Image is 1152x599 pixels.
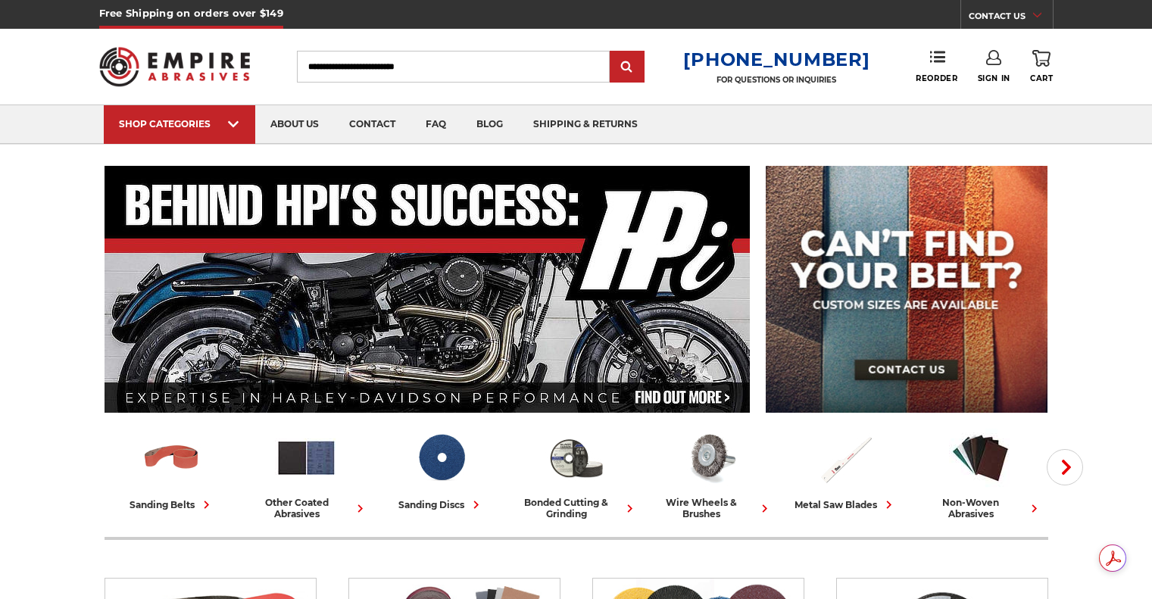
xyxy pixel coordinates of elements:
[140,426,203,489] img: Sanding Belts
[255,105,334,144] a: about us
[105,166,751,413] img: Banner for an interview featuring Horsepower Inc who makes Harley performance upgrades featured o...
[795,497,897,513] div: metal saw blades
[969,8,1053,29] a: CONTACT US
[949,426,1012,489] img: Non-woven Abrasives
[919,497,1042,519] div: non-woven abrasives
[814,426,877,489] img: Metal Saw Blades
[275,426,338,489] img: Other Coated Abrasives
[380,426,503,513] a: sanding discs
[111,426,233,513] a: sanding belts
[1047,449,1083,485] button: Next
[245,497,368,519] div: other coated abrasives
[398,497,484,513] div: sanding discs
[518,105,653,144] a: shipping & returns
[515,497,638,519] div: bonded cutting & grinding
[515,426,638,519] a: bonded cutting & grinding
[683,75,869,85] p: FOR QUESTIONS OR INQUIRIES
[410,426,473,489] img: Sanding Discs
[650,497,773,519] div: wire wheels & brushes
[766,166,1047,413] img: promo banner for custom belts.
[978,73,1010,83] span: Sign In
[650,426,773,519] a: wire wheels & brushes
[130,497,214,513] div: sanding belts
[119,118,240,129] div: SHOP CATEGORIES
[1030,50,1053,83] a: Cart
[919,426,1042,519] a: non-woven abrasives
[916,73,957,83] span: Reorder
[679,426,742,489] img: Wire Wheels & Brushes
[612,52,642,83] input: Submit
[99,37,251,96] img: Empire Abrasives
[334,105,411,144] a: contact
[411,105,461,144] a: faq
[545,426,607,489] img: Bonded Cutting & Grinding
[461,105,518,144] a: blog
[245,426,368,519] a: other coated abrasives
[785,426,907,513] a: metal saw blades
[916,50,957,83] a: Reorder
[1030,73,1053,83] span: Cart
[683,48,869,70] a: [PHONE_NUMBER]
